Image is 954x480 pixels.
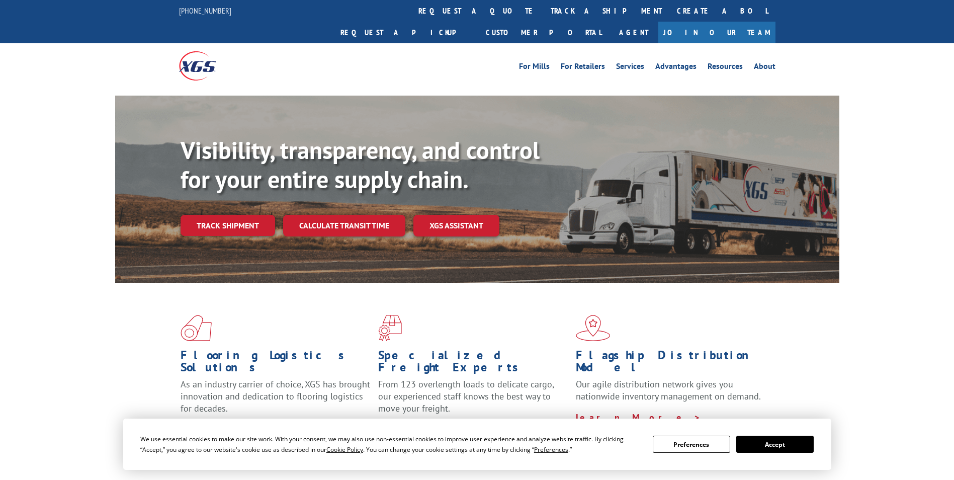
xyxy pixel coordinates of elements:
a: For Mills [519,62,550,73]
a: Agent [609,22,658,43]
a: Join Our Team [658,22,775,43]
b: Visibility, transparency, and control for your entire supply chain. [181,134,540,195]
div: We use essential cookies to make our site work. With your consent, we may also use non-essential ... [140,434,641,455]
a: Calculate transit time [283,215,405,236]
a: For Retailers [561,62,605,73]
a: Track shipment [181,215,275,236]
a: Services [616,62,644,73]
p: From 123 overlength loads to delicate cargo, our experienced staff knows the best way to move you... [378,378,568,423]
img: xgs-icon-focused-on-flooring-red [378,315,402,341]
a: [PHONE_NUMBER] [179,6,231,16]
button: Accept [736,436,814,453]
a: Request a pickup [333,22,478,43]
span: Our agile distribution network gives you nationwide inventory management on demand. [576,378,761,402]
h1: Flooring Logistics Solutions [181,349,371,378]
div: Cookie Consent Prompt [123,419,831,470]
a: XGS ASSISTANT [413,215,499,236]
a: Customer Portal [478,22,609,43]
a: Learn More > [576,412,701,423]
span: Cookie Policy [326,445,363,454]
a: Resources [708,62,743,73]
h1: Flagship Distribution Model [576,349,766,378]
span: As an industry carrier of choice, XGS has brought innovation and dedication to flooring logistics... [181,378,370,414]
img: xgs-icon-flagship-distribution-model-red [576,315,611,341]
span: Preferences [534,445,568,454]
a: Advantages [655,62,697,73]
a: About [754,62,775,73]
button: Preferences [653,436,730,453]
img: xgs-icon-total-supply-chain-intelligence-red [181,315,212,341]
h1: Specialized Freight Experts [378,349,568,378]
